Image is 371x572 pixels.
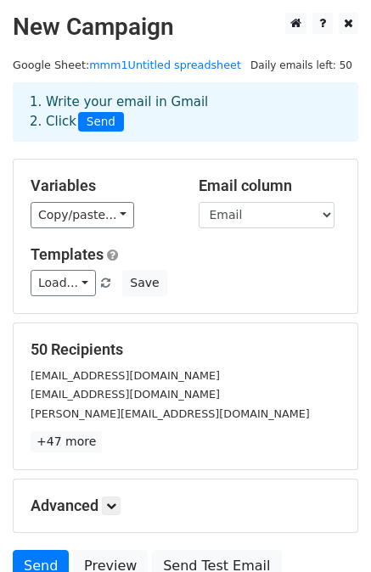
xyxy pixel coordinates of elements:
[31,270,96,296] a: Load...
[31,202,134,228] a: Copy/paste...
[122,270,166,296] button: Save
[286,491,371,572] iframe: Chat Widget
[17,93,354,132] div: 1. Write your email in Gmail 2. Click
[31,245,104,263] a: Templates
[78,112,124,132] span: Send
[245,59,358,71] a: Daily emails left: 50
[13,59,241,71] small: Google Sheet:
[31,496,340,515] h5: Advanced
[31,369,220,382] small: [EMAIL_ADDRESS][DOMAIN_NAME]
[31,431,102,452] a: +47 more
[31,388,220,401] small: [EMAIL_ADDRESS][DOMAIN_NAME]
[31,340,340,359] h5: 50 Recipients
[199,177,341,195] h5: Email column
[31,407,310,420] small: [PERSON_NAME][EMAIL_ADDRESS][DOMAIN_NAME]
[31,177,173,195] h5: Variables
[89,59,241,71] a: mmm1Untitled spreadsheet
[245,56,358,75] span: Daily emails left: 50
[13,13,358,42] h2: New Campaign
